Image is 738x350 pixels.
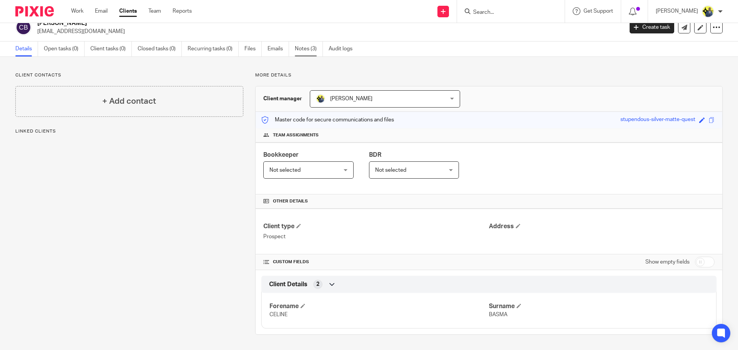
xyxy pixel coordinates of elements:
a: Closed tasks (0) [138,41,182,56]
a: Emails [268,41,289,56]
h4: + Add contact [102,95,156,107]
p: More details [255,72,723,78]
a: Details [15,41,38,56]
span: 2 [316,280,319,288]
span: [PERSON_NAME] [330,96,372,101]
input: Search [472,9,542,16]
span: Not selected [375,168,406,173]
label: Show empty fields [645,258,690,266]
p: [PERSON_NAME] [656,7,698,15]
p: [EMAIL_ADDRESS][DOMAIN_NAME] [37,28,618,35]
a: Email [95,7,108,15]
h2: [PERSON_NAME] [37,19,502,27]
p: Prospect [263,233,489,241]
a: Client tasks (0) [90,41,132,56]
h3: Client manager [263,95,302,103]
div: stupendous-silver-matte-quest [620,116,695,124]
span: Get Support [583,8,613,14]
img: Dennis-Starbridge.jpg [702,5,714,18]
span: CELINE [269,312,288,317]
span: Client Details [269,280,307,289]
a: Audit logs [329,41,358,56]
a: Team [148,7,161,15]
span: Bookkeeper [263,152,299,158]
img: Pixie [15,6,54,17]
img: Dennis-Starbridge.jpg [316,94,325,103]
a: Files [244,41,262,56]
span: Team assignments [273,132,319,138]
h4: CUSTOM FIELDS [263,259,489,265]
h4: Address [489,222,715,231]
a: Recurring tasks (0) [188,41,239,56]
h4: Surname [489,302,708,310]
span: Not selected [269,168,301,173]
span: BASMA [489,312,507,317]
a: Reports [173,7,192,15]
span: Other details [273,198,308,204]
a: Create task [630,21,674,33]
a: Clients [119,7,137,15]
a: Work [71,7,83,15]
a: Open tasks (0) [44,41,85,56]
a: Notes (3) [295,41,323,56]
img: svg%3E [15,19,32,35]
p: Client contacts [15,72,243,78]
p: Linked clients [15,128,243,134]
span: BDR [369,152,381,158]
h4: Forename [269,302,489,310]
h4: Client type [263,222,489,231]
p: Master code for secure communications and files [261,116,394,124]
